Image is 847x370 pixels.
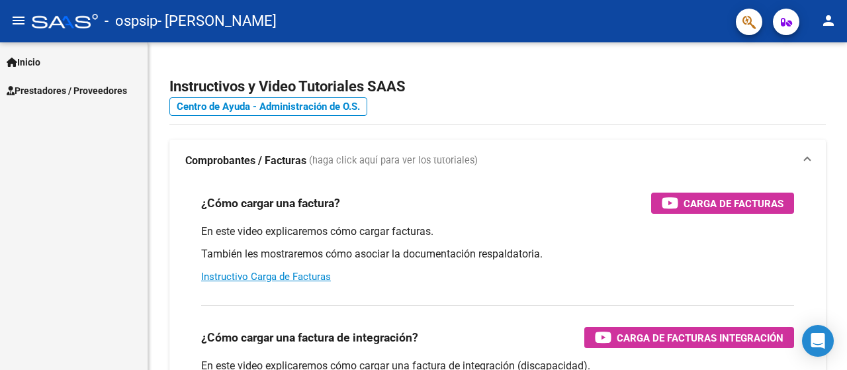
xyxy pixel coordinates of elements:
button: Carga de Facturas [651,193,794,214]
div: Open Intercom Messenger [802,325,834,357]
span: Carga de Facturas Integración [617,330,783,346]
mat-expansion-panel-header: Comprobantes / Facturas (haga click aquí para ver los tutoriales) [169,140,826,182]
span: - [PERSON_NAME] [157,7,277,36]
mat-icon: person [821,13,836,28]
p: En este video explicaremos cómo cargar facturas. [201,224,794,239]
strong: Comprobantes / Facturas [185,154,306,168]
h3: ¿Cómo cargar una factura de integración? [201,328,418,347]
h2: Instructivos y Video Tutoriales SAAS [169,74,826,99]
a: Centro de Ayuda - Administración de O.S. [169,97,367,116]
h3: ¿Cómo cargar una factura? [201,194,340,212]
a: Instructivo Carga de Facturas [201,271,331,283]
mat-icon: menu [11,13,26,28]
span: Carga de Facturas [684,195,783,212]
span: (haga click aquí para ver los tutoriales) [309,154,478,168]
span: Inicio [7,55,40,69]
span: Prestadores / Proveedores [7,83,127,98]
p: También les mostraremos cómo asociar la documentación respaldatoria. [201,247,794,261]
span: - ospsip [105,7,157,36]
button: Carga de Facturas Integración [584,327,794,348]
